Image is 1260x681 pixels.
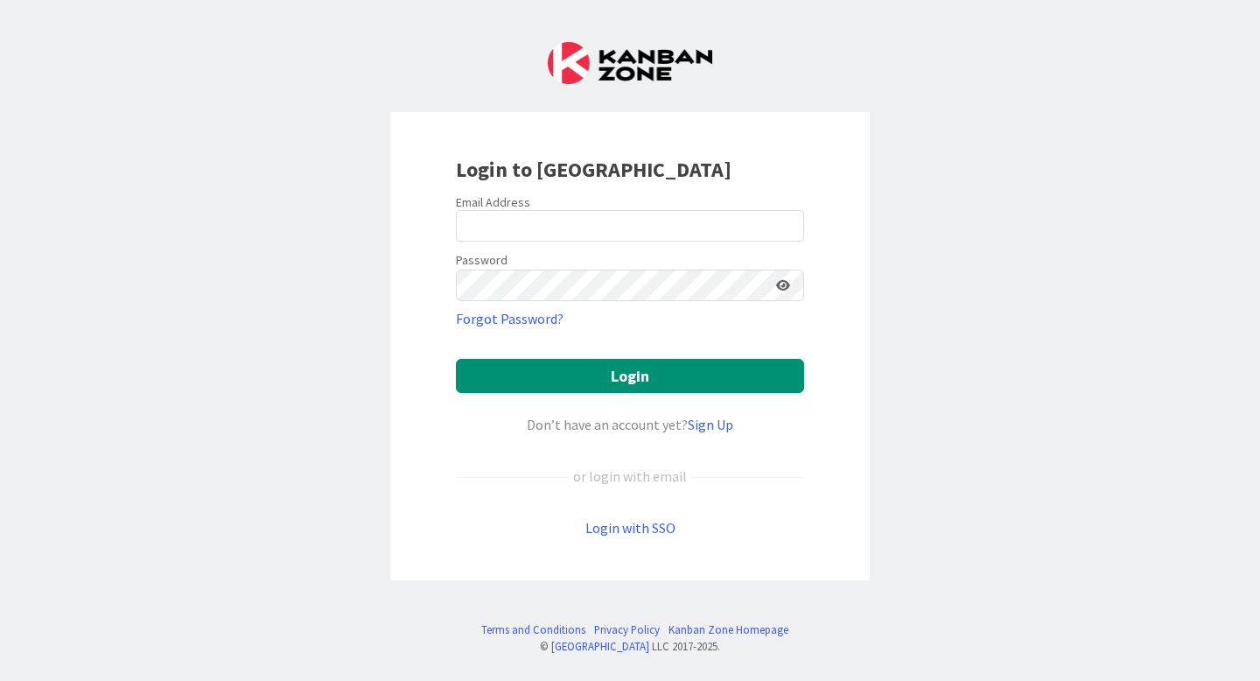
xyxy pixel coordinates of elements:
[688,416,733,433] a: Sign Up
[569,466,691,487] div: or login with email
[456,194,530,210] label: Email Address
[456,359,804,393] button: Login
[456,308,563,329] a: Forgot Password?
[481,621,585,638] a: Terms and Conditions
[668,621,788,638] a: Kanban Zone Homepage
[456,251,507,270] label: Password
[456,414,804,435] div: Don’t have an account yet?
[456,156,731,183] b: Login to [GEOGRAPHIC_DATA]
[585,519,675,537] a: Login with SSO
[548,42,712,84] img: Kanban Zone
[472,638,788,655] div: © LLC 2017- 2025 .
[594,621,660,638] a: Privacy Policy
[551,639,649,653] a: [GEOGRAPHIC_DATA]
